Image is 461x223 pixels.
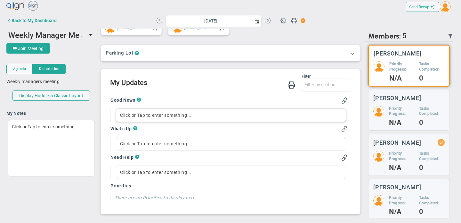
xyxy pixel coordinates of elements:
[373,151,384,162] img: 53912.Person.photo
[277,14,289,26] span: Huddle Settings
[389,61,414,72] h5: Priority Progress:
[373,184,421,190] h3: [PERSON_NAME]
[110,126,133,132] h4: What's Up
[39,66,59,72] span: Description
[406,2,439,12] button: Send Recap
[409,5,429,9] span: Send Recap
[8,120,95,176] div: Click or Tap to enter something...
[291,17,297,26] span: Print Huddle
[6,43,50,54] button: Join Meeting
[116,108,346,122] div: Click or Tap to enter something...
[12,18,57,23] div: Back to My Dashboard
[402,32,407,40] span: 5
[373,106,384,117] img: 52034.Person.photo
[301,79,352,90] input: Filter by section
[117,26,142,30] span: [PERSON_NAME]
[8,30,97,40] span: Weekly Manager Meeting
[374,50,422,56] h3: [PERSON_NAME]
[252,15,261,27] span: select
[419,209,445,215] h4: 0
[184,26,210,30] span: [PERSON_NAME]
[373,95,421,101] h3: [PERSON_NAME]
[110,79,352,88] h2: My Updates
[33,64,66,74] button: Description
[373,140,421,146] h3: [PERSON_NAME]
[106,50,133,56] h3: Parking Lot
[389,195,414,206] h5: Priority Progress:
[6,64,33,74] button: Agenda
[374,61,384,72] img: 43107.Person.photo
[440,1,451,12] img: 43107.Person.photo
[12,90,90,101] button: Display Huddle in Classic Layout
[13,66,26,72] span: Agenda
[110,97,137,103] h4: Good News
[86,30,96,40] span: select
[368,32,401,40] span: Members:
[18,46,44,51] span: Join Meeting
[439,140,443,145] div: Updated Status
[389,75,414,81] h4: N/A
[419,75,444,81] h4: 0
[373,195,384,206] img: 162346.Person.photo
[116,166,346,179] div: Click or Tap to enter something...
[389,165,414,171] h4: N/A
[419,195,445,206] h5: Tasks Completed:
[389,120,414,125] h4: N/A
[287,81,295,89] span: Print My Huddle Updates
[110,74,311,79] div: Filter
[6,14,57,27] button: Back to My Dashboard
[419,120,445,125] h4: 0
[110,154,135,160] h4: Need Help
[115,195,254,201] h4: There are no Priorities to display here.
[419,165,445,171] h4: 0
[389,151,414,162] h5: Priority Progress:
[6,79,60,84] span: Weekly managers meeting
[419,106,445,117] h5: Tasks Completed:
[419,61,444,72] h5: Tasks Completed:
[389,106,414,117] h5: Priority Progress:
[110,183,347,189] h4: Priorities
[116,137,346,150] div: Click or Tap to enter something...
[448,34,453,39] span: Filter Updated Members
[389,209,414,215] h4: N/A
[297,16,306,25] span: Action Button
[6,110,96,116] h4: My Notes
[419,151,445,162] h5: Tasks Completed:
